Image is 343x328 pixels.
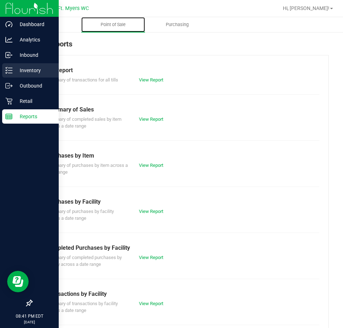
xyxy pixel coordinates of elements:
[5,51,13,59] inline-svg: Inbound
[13,51,55,59] p: Inbound
[156,21,198,28] span: Purchasing
[13,66,55,75] p: Inventory
[91,21,135,28] span: Point of Sale
[5,67,13,74] inline-svg: Inventory
[7,271,29,292] iframe: Resource center
[139,209,163,214] a: View Report
[46,301,118,313] span: Summary of transactions by facility across a date range
[5,36,13,43] inline-svg: Analytics
[46,77,118,83] span: Summary of transactions for all tills
[46,244,314,252] div: Completed Purchases by Facility
[46,116,121,129] span: Summary of completed sales by item across a date range
[46,163,128,175] span: Summary of purchases by item across a date range
[145,17,209,32] a: Purchasing
[46,151,314,160] div: Purchases by Item
[46,105,314,114] div: Summary of Sales
[13,35,55,44] p: Analytics
[139,77,163,83] a: View Report
[13,112,55,121] p: Reports
[139,301,163,306] a: View Report
[3,313,55,319] p: 08:41 PM EDT
[283,5,329,11] span: Hi, [PERSON_NAME]!
[46,290,314,298] div: Transactions by Facility
[32,39,329,55] div: POS Reports
[139,255,163,260] a: View Report
[139,163,163,168] a: View Report
[5,82,13,89] inline-svg: Outbound
[13,20,55,29] p: Dashboard
[81,17,145,32] a: Point of Sale
[13,81,55,90] p: Outbound
[5,98,13,105] inline-svg: Retail
[46,198,314,206] div: Purchases by Facility
[139,116,163,122] a: View Report
[5,21,13,28] inline-svg: Dashboard
[46,255,122,267] span: Summary of completed purchases by facility across a date range
[46,209,114,221] span: Summary of purchases by facility across a date range
[5,113,13,120] inline-svg: Reports
[13,97,55,105] p: Retail
[46,66,314,75] div: Till Report
[58,5,89,11] span: Ft. Myers WC
[3,319,55,325] p: [DATE]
